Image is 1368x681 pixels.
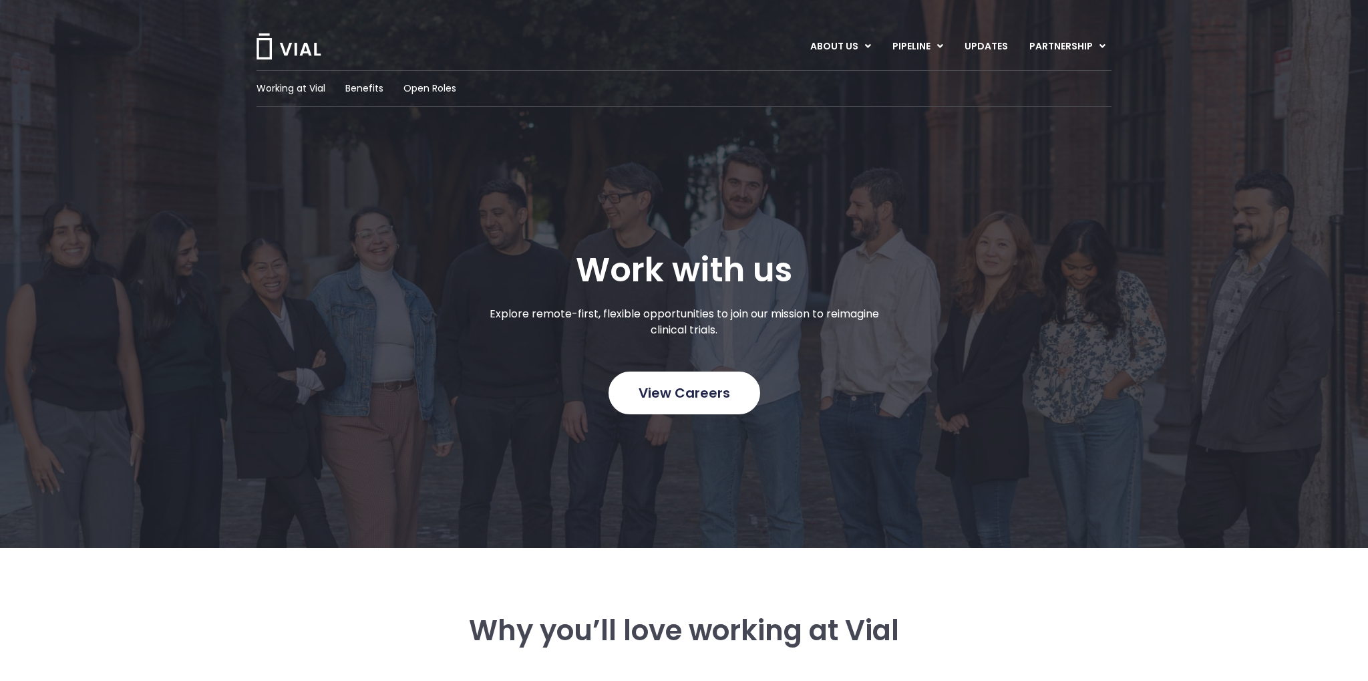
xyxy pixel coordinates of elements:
p: Explore remote-first, flexible opportunities to join our mission to reimagine clinical trials. [476,306,893,338]
a: PIPELINEMenu Toggle [882,35,953,58]
h3: Why you’ll love working at Vial [329,615,1039,647]
a: Open Roles [403,82,456,96]
img: Vial Logo [255,33,322,59]
a: UPDATES [954,35,1018,58]
a: ABOUT USMenu Toggle [800,35,881,58]
h1: Work with us [576,251,792,289]
a: Working at Vial [256,82,325,96]
a: PARTNERSHIPMenu Toggle [1019,35,1116,58]
span: View Careers [639,384,730,402]
a: Benefits [345,82,383,96]
a: View Careers [609,372,760,414]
